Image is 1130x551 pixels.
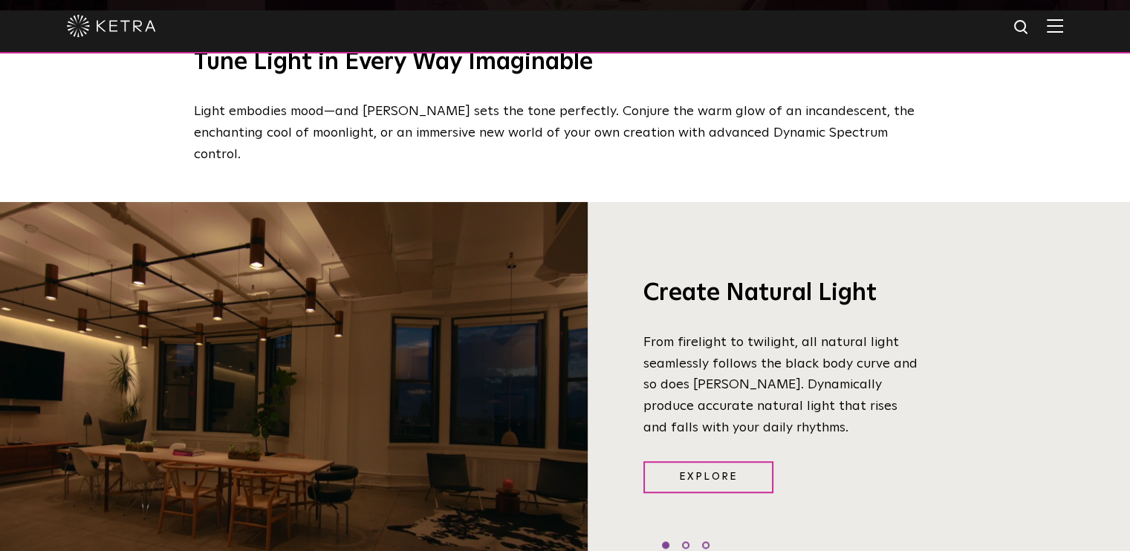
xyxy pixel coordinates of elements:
[1047,19,1063,33] img: Hamburger%20Nav.svg
[643,278,922,310] h3: Create Natural Light
[1013,19,1031,37] img: search icon
[643,332,922,439] p: From firelight to twilight, all natural light seamlessly follows the black body curve and so does...
[643,461,773,493] a: Explore
[194,101,929,165] p: Light embodies mood—and [PERSON_NAME] sets the tone perfectly. Conjure the warm glow of an incand...
[67,15,156,37] img: ketra-logo-2019-white
[194,48,937,79] h2: Tune Light in Every Way Imaginable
